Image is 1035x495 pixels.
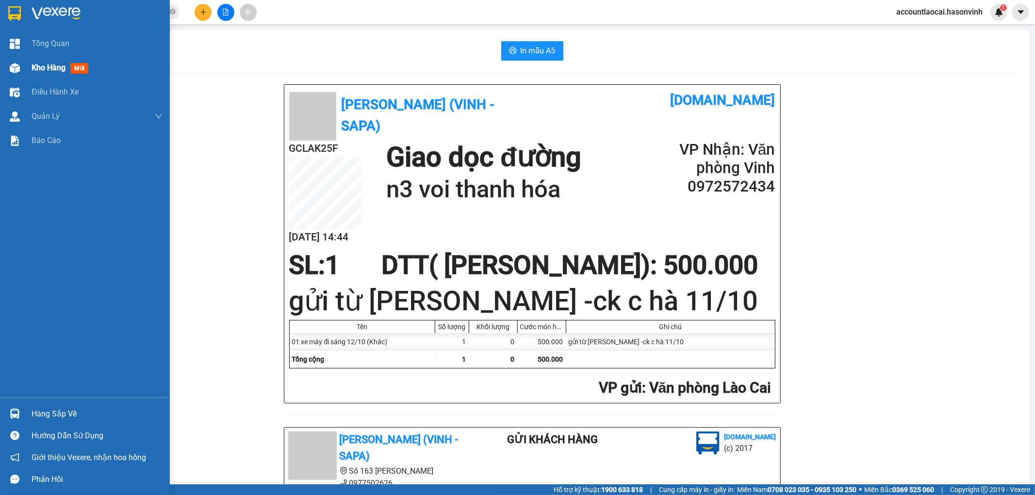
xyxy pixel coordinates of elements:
b: [DOMAIN_NAME] [671,92,775,108]
span: plus [200,9,207,16]
div: Số lượng [438,323,466,331]
li: Số 163 [PERSON_NAME] [288,465,469,477]
span: 500.000 [538,355,563,363]
span: 1 [462,355,466,363]
div: 1 [435,333,469,351]
button: plus [195,4,212,21]
span: | [941,484,943,495]
span: 0 [511,355,515,363]
span: DTT( [PERSON_NAME]) : 500.000 [381,250,758,280]
h1: n3 voi thanh hóa [386,174,581,205]
span: Cung cấp máy in - giấy in: [659,484,735,495]
span: caret-down [1017,8,1025,16]
b: [PERSON_NAME] (Vinh - Sapa) [340,433,459,463]
span: 1 [326,250,340,280]
strong: 0369 525 060 [892,486,934,494]
img: warehouse-icon [10,409,20,419]
sup: 1 [1000,4,1007,11]
span: Hỗ trợ kỹ thuật: [554,484,643,495]
button: printerIn mẫu A5 [501,41,563,61]
div: Ghi chú [569,323,772,331]
span: SL: [289,250,326,280]
span: Quản Lý [32,110,60,122]
span: | [650,484,652,495]
img: warehouse-icon [10,87,20,97]
li: 0977502626 [288,477,469,489]
span: 1 [1002,4,1005,11]
span: Miền Nam [737,484,856,495]
span: Kho hàng [32,63,66,72]
h2: 0972572434 [658,177,775,196]
div: gửi từ [PERSON_NAME] -ck c hà 11/10 [566,333,775,351]
span: message [10,475,19,484]
span: Giới thiệu Vexere, nhận hoa hồng [32,451,146,463]
span: VP gửi [599,379,642,396]
b: [PERSON_NAME] (Vinh - Sapa) [341,96,494,134]
span: question-circle [10,431,19,440]
span: phone [340,479,347,487]
button: caret-down [1012,4,1029,21]
li: (c) 2017 [724,442,776,454]
span: Điều hành xe [32,86,79,98]
strong: 1900 633 818 [601,486,643,494]
h1: Giao dọc đường [386,141,581,174]
span: copyright [981,486,988,493]
img: icon-new-feature [995,8,1003,16]
img: solution-icon [10,136,20,146]
button: aim [240,4,257,21]
div: Khối lượng [472,323,515,331]
div: 01 xe máy đi sáng 12/10 (Khác) [290,333,435,351]
h1: gửi từ [PERSON_NAME] -ck c hà 11/10 [289,282,775,320]
span: close-circle [170,8,176,17]
div: Phản hồi [32,472,163,487]
img: dashboard-icon [10,39,20,49]
span: close-circle [170,9,176,15]
h2: : Văn phòng Lào Cai [289,378,772,398]
img: logo.jpg [696,431,720,455]
span: In mẫu A5 [521,45,556,57]
div: Hàng sắp về [32,407,163,421]
h2: VP Nhận: Văn phòng Vinh [658,141,775,177]
span: Tổng Quan [32,37,69,49]
span: notification [10,453,19,462]
span: Báo cáo [32,134,61,146]
h2: [DATE] 14:44 [289,229,362,245]
span: down [155,112,163,120]
b: [DOMAIN_NAME] [724,433,776,441]
strong: 0708 023 035 - 0935 103 250 [768,486,856,494]
div: Hướng dẫn sử dụng [32,429,163,443]
div: Tên [292,323,432,331]
span: accountlaocai.hasonvinh [888,6,990,18]
img: warehouse-icon [10,63,20,73]
button: file-add [217,4,234,21]
img: logo-vxr [8,6,21,21]
b: Gửi khách hàng [507,433,598,446]
div: Cước món hàng [520,323,563,331]
img: warehouse-icon [10,112,20,122]
div: 0 [469,333,518,351]
div: 500.000 [518,333,566,351]
span: file-add [222,9,229,16]
span: ⚪️ [859,488,862,492]
span: mới [70,63,88,74]
span: Tổng cộng [292,355,325,363]
span: environment [340,467,347,475]
span: aim [245,9,251,16]
h2: GCLAK25F [289,141,362,157]
span: Miền Bắc [864,484,934,495]
span: printer [509,47,517,56]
